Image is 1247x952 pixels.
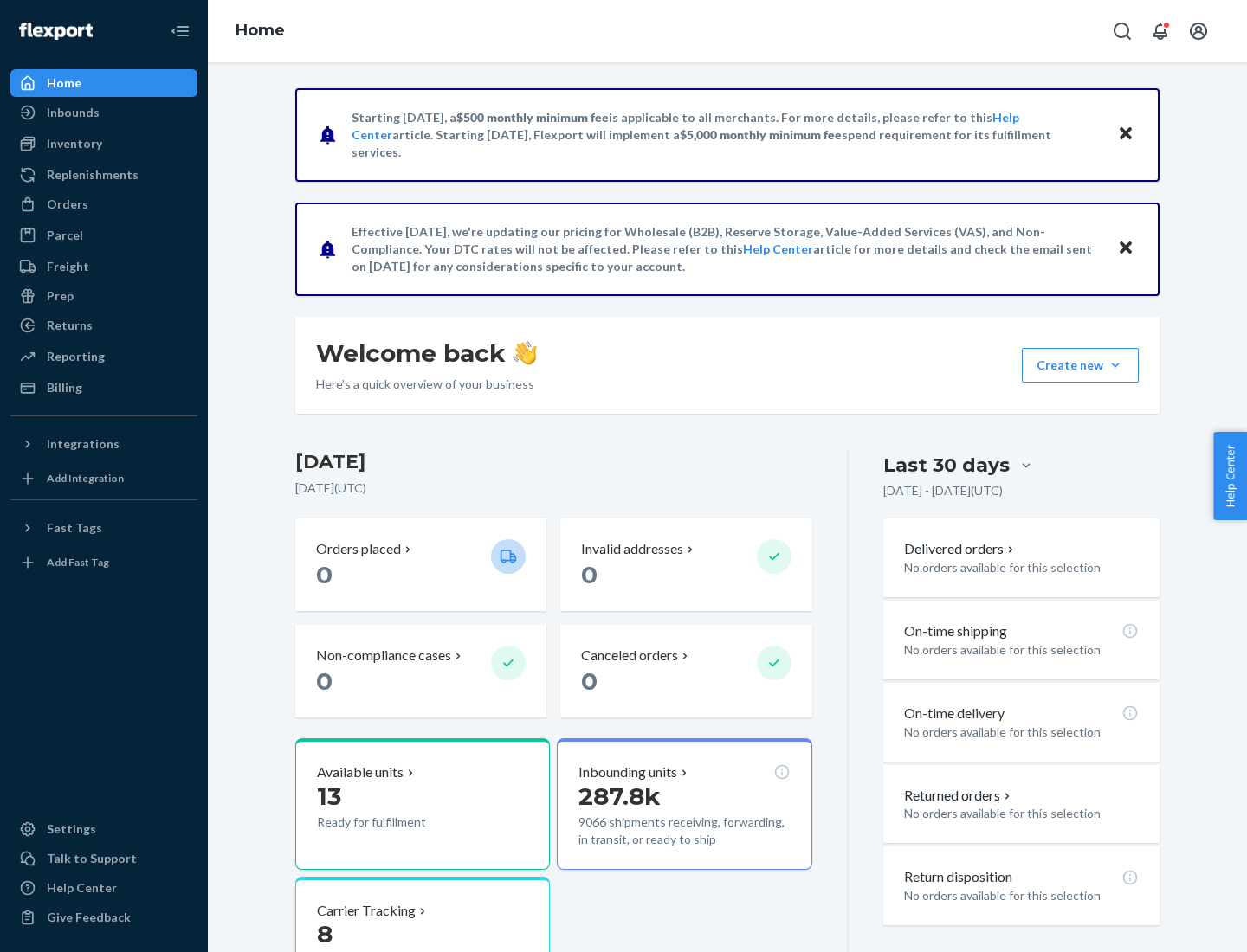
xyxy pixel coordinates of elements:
[317,919,333,949] span: 8
[316,338,537,369] h1: Welcome back
[10,845,197,872] a: Talk to Support
[47,258,89,275] div: Freight
[578,762,677,782] p: Inbounding units
[10,69,197,97] a: Home
[1115,236,1137,261] button: Close
[10,465,197,492] a: Add Integration
[236,21,285,40] a: Home
[904,621,1007,641] p: On-time shipping
[10,343,197,370] a: Reporting
[581,666,598,696] span: 0
[295,738,550,870] button: Available units13Ready for fulfillment
[19,23,93,40] img: Flexport logo
[1022,348,1139,383] button: Create new
[581,646,678,666] p: Canceled orders
[743,241,813,256] a: Help Center
[47,879,117,897] div: Help Center
[1213,432,1247,520] button: Help Center
[883,452,1010,479] div: Last 30 days
[317,762,404,782] p: Available units
[47,135,102,152] div: Inventory
[47,820,96,838] div: Settings
[904,539,1018,559] button: Delivered orders
[904,887,1139,904] p: No orders available for this selection
[904,641,1139,659] p: No orders available for this selection
[10,161,197,189] a: Replenishments
[47,435,120,453] div: Integrations
[10,815,197,843] a: Settings
[10,253,197,280] a: Freight
[47,317,93,334] div: Returns
[316,560,333,589] span: 0
[904,805,1139,822] p: No orders available for this selection
[904,786,1014,806] button: Returned orders
[47,850,137,867] div: Talk to Support
[557,738,811,870] button: Inbounding units287.8k9066 shipments receiving, forwarding, in transit, or ready to ship
[317,814,477,831] p: Ready for fulfillment
[47,74,81,92] div: Home
[513,341,537,365] img: hand-wave emoji
[560,518,811,611] button: Invalid addresses 0
[47,104,100,121] div: Inbounds
[10,282,197,310] a: Prep
[316,646,451,666] p: Non-compliance cases
[295,479,812,497] p: [DATE] ( UTC )
[10,190,197,218] a: Orders
[581,560,598,589] span: 0
[317,782,341,811] span: 13
[10,130,197,158] a: Inventory
[47,519,102,537] div: Fast Tags
[1105,14,1140,48] button: Open Search Box
[10,430,197,458] button: Integrations
[904,704,1005,724] p: On-time delivery
[680,127,842,142] span: $5,000 monthly minimum fee
[883,482,1003,499] p: [DATE] - [DATE] ( UTC )
[47,379,82,396] div: Billing
[10,222,197,249] a: Parcel
[222,6,299,56] ol: breadcrumbs
[316,539,401,559] p: Orders placed
[47,555,109,569] div: Add Fast Tag
[47,909,131,926] div: Give Feedback
[456,110,609,125] span: $500 monthly minimum fee
[47,471,124,486] div: Add Integration
[295,448,812,476] h3: [DATE]
[1181,14,1216,48] button: Open account menu
[352,109,1101,161] p: Starting [DATE], a is applicable to all merchants. For more details, please refer to this article...
[316,666,333,696] span: 0
[581,539,683,559] p: Invalid addresses
[560,625,811,717] button: Canceled orders 0
[47,287,74,305] div: Prep
[10,874,197,902] a: Help Center
[317,901,416,921] p: Carrier Tracking
[904,867,1012,887] p: Return disposition
[904,559,1139,576] p: No orders available for this selection
[10,374,197,402] a: Billing
[10,904,197,931] button: Give Feedback
[904,724,1139,741] p: No orders available for this selection
[1143,14,1178,48] button: Open notifications
[47,196,88,213] div: Orders
[295,518,546,611] button: Orders placed 0
[10,312,197,339] a: Returns
[1115,122,1137,147] button: Close
[10,549,197,576] a: Add Fast Tag
[10,514,197,542] button: Fast Tags
[578,782,661,811] span: 287.8k
[163,14,197,48] button: Close Navigation
[295,625,546,717] button: Non-compliance cases 0
[316,376,537,393] p: Here’s a quick overview of your business
[352,223,1101,275] p: Effective [DATE], we're updating our pricing for Wholesale (B2B), Reserve Storage, Value-Added Se...
[47,166,139,183] div: Replenishments
[578,814,790,848] p: 9066 shipments receiving, forwarding, in transit, or ready to ship
[10,99,197,126] a: Inbounds
[47,227,83,244] div: Parcel
[47,348,105,365] div: Reporting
